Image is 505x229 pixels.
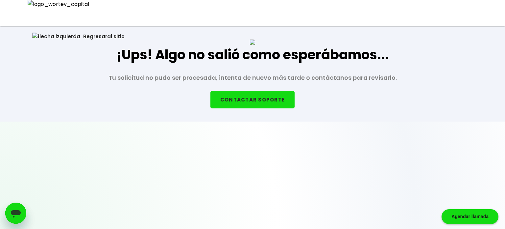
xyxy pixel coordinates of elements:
[116,45,389,65] h1: ¡Ups! Algo no salió como esperábamos...
[22,28,134,45] button: Regresaral sitio
[108,73,397,83] p: Tu solicitud no pudo ser procesada, intenta de nuevo más tarde o contáctanos para revisarlo.
[32,33,80,40] img: flecha izquierda
[442,209,498,224] div: Agendar llamada
[5,203,26,224] iframe: Botón para iniciar la ventana de mensajería
[210,91,295,108] button: CONTACTAR SOPORTE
